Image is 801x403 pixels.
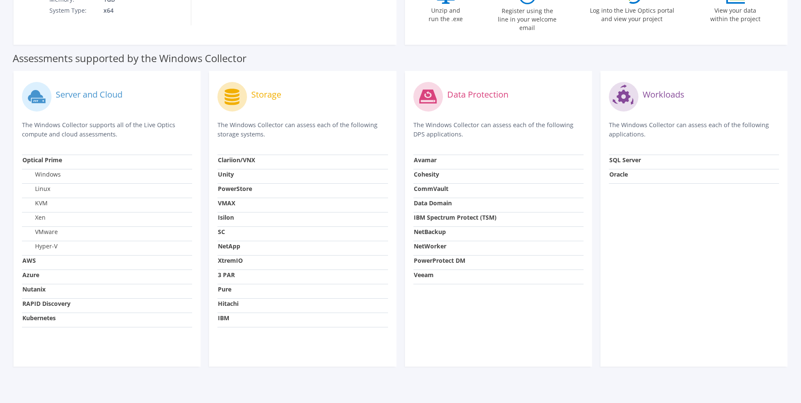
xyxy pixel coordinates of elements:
strong: XtremIO [218,256,243,264]
label: Unzip and run the .exe [426,4,465,23]
strong: Nutanix [22,285,46,293]
label: KVM [22,199,48,207]
strong: RAPID Discovery [22,300,71,308]
strong: CommVault [414,185,448,193]
strong: Clariion/VNX [218,156,255,164]
label: Windows [22,170,61,179]
label: View your data within the project [705,4,766,23]
label: Linux [22,185,50,193]
strong: Unity [218,170,234,178]
p: The Windows Collector supports all of the Live Optics compute and cloud assessments. [22,120,192,139]
strong: NetBackup [414,228,446,236]
strong: IBM Spectrum Protect (TSM) [414,213,497,221]
strong: PowerProtect DM [414,256,465,264]
td: x64 [97,5,157,16]
label: Log into the Live Optics portal and view your project [589,4,675,23]
td: System Type: [49,5,97,16]
strong: Oracle [609,170,628,178]
strong: AWS [22,256,36,264]
label: Storage [251,90,281,99]
p: The Windows Collector can assess each of the following applications. [609,120,779,139]
strong: NetApp [218,242,240,250]
strong: Kubernetes [22,314,56,322]
strong: 3 PAR [218,271,235,279]
strong: SC [218,228,225,236]
strong: Hitachi [218,300,239,308]
strong: Azure [22,271,39,279]
label: Xen [22,213,46,222]
strong: Cohesity [414,170,439,178]
strong: SQL Server [609,156,641,164]
p: The Windows Collector can assess each of the following DPS applications. [413,120,584,139]
strong: NetWorker [414,242,446,250]
label: Workloads [643,90,684,99]
label: Hyper-V [22,242,57,251]
strong: IBM [218,314,229,322]
label: VMware [22,228,58,236]
strong: VMAX [218,199,235,207]
strong: Isilon [218,213,234,221]
label: Register using the line in your welcome email [496,4,559,32]
label: Assessments supported by the Windows Collector [13,54,247,63]
strong: Optical Prime [22,156,62,164]
strong: Pure [218,285,231,293]
strong: Avamar [414,156,437,164]
strong: Data Domain [414,199,452,207]
label: Data Protection [447,90,508,99]
strong: PowerStore [218,185,252,193]
label: Server and Cloud [56,90,122,99]
p: The Windows Collector can assess each of the following storage systems. [217,120,388,139]
strong: Veeam [414,271,434,279]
